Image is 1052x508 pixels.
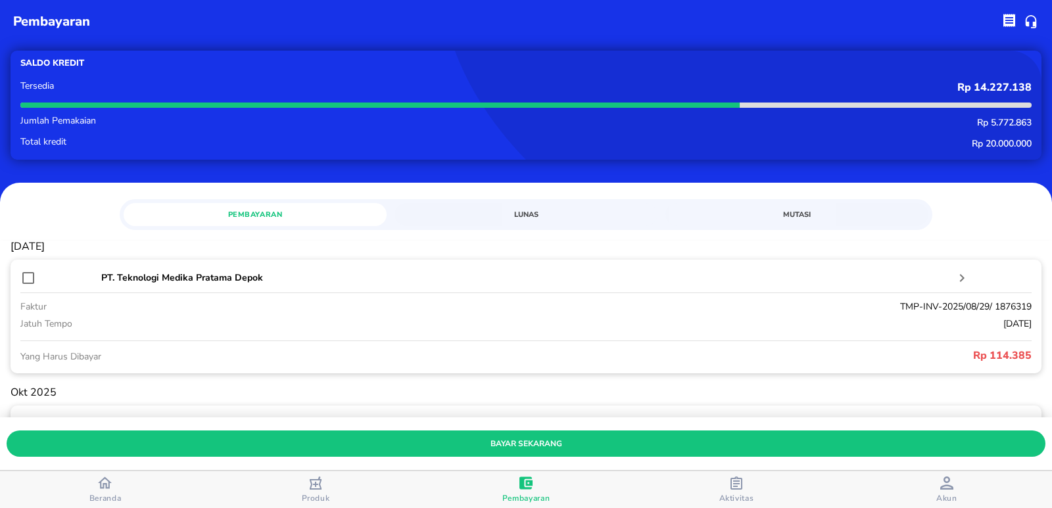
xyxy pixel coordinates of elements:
button: bayar sekarang [7,430,1045,457]
p: Rp 20.000.000 [442,137,1032,150]
button: Produk [210,471,421,508]
p: Rp 14.227.138 [442,81,1032,94]
p: TMP-INV-2025/08/29/ 1876319 [442,300,1032,313]
p: Rp 5.772.863 [442,116,1032,129]
span: Aktivitas [719,493,754,503]
p: Rp 114.385 [526,348,1032,363]
span: Pembayaran [131,208,379,221]
p: [DATE] [11,241,1041,253]
span: Mutasi [673,208,920,221]
span: Akun [936,493,957,503]
a: Pembayaran [124,203,387,226]
button: Akun [842,471,1052,508]
button: Pembayaran [421,471,631,508]
p: Okt 2025 [11,386,1041,399]
p: PT. Teknologi Medika Pratama Depok [101,271,953,285]
p: [DATE] [442,317,1032,331]
button: Aktivitas [631,471,842,508]
a: Mutasi [665,203,928,226]
p: Jumlah Pemakaian [20,116,442,126]
span: Lunas [402,208,650,221]
p: faktur [20,300,442,313]
div: simple tabs [120,199,932,226]
span: Produk [302,493,330,503]
p: Total kredit [20,137,442,147]
p: Tersedia [20,81,442,91]
span: bayar sekarang [17,437,1035,451]
p: Saldo kredit [20,57,526,70]
span: Pembayaran [502,493,550,503]
span: Beranda [89,493,122,503]
p: Yang Harus Dibayar [20,350,526,363]
p: pembayaran [13,12,90,32]
p: jatuh tempo [20,317,442,331]
a: Lunas [394,203,657,226]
